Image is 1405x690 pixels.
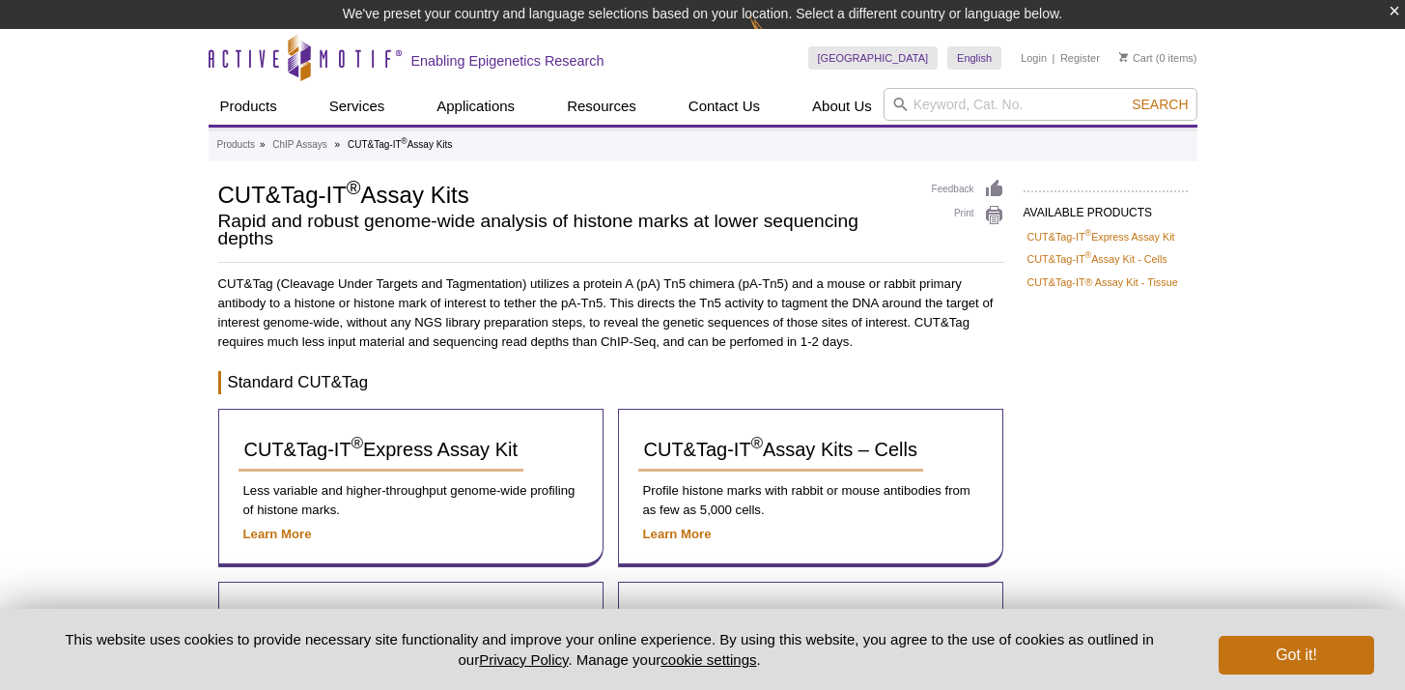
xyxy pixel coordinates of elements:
[1060,51,1100,65] a: Register
[239,429,523,472] a: CUT&Tag-IT®Express Assay Kit
[425,88,526,125] a: Applications
[244,439,518,460] span: CUT&Tag-IT Express Assay Kit
[272,136,327,154] a: ChIP Assays
[1219,636,1373,675] button: Got it!
[1027,273,1178,291] a: CUT&Tag-IT® Assay Kit - Tissue
[209,88,289,125] a: Products
[239,481,583,520] p: Less variable and higher-throughput genome-wide profiling of histone marks.
[808,46,939,70] a: [GEOGRAPHIC_DATA]
[932,179,1004,200] a: Feedback
[32,629,1188,670] p: This website uses cookies to provide necessary site functionality and improve your online experie...
[1085,251,1092,261] sup: ®
[218,371,1004,394] h3: Standard CUT&Tag
[884,88,1197,121] input: Keyword, Cat. No.
[243,527,312,541] a: Learn More
[348,139,452,150] li: CUT&Tag-IT Assay Kits
[1027,228,1175,245] a: CUT&Tag-IT®Express Assay Kit
[1053,46,1055,70] li: |
[638,602,908,645] a: CUT&Tag-IT®Spike-In Control
[479,651,568,668] a: Privacy Policy
[335,139,341,150] li: »
[1024,190,1188,225] h2: AVAILABLE PRODUCTS
[1119,46,1197,70] li: (0 items)
[751,435,763,453] sup: ®
[751,608,763,626] sup: ®
[1027,250,1167,268] a: CUT&Tag-IT®Assay Kit - Cells
[1126,96,1194,113] button: Search
[1119,51,1153,65] a: Cart
[239,602,527,645] a: CUT&Tag-IT®Assay Kit – Tissue
[638,429,923,472] a: CUT&Tag-IT®Assay Kits – Cells
[218,179,913,208] h1: CUT&Tag-IT Assay Kits
[318,88,397,125] a: Services
[677,88,772,125] a: Contact Us
[801,88,884,125] a: About Us
[260,139,266,150] li: »
[217,136,255,154] a: Products
[555,88,648,125] a: Resources
[638,481,983,520] p: Profile histone marks with rabbit or mouse antibodies from as few as 5,000 cells.
[351,435,363,453] sup: ®
[660,651,756,668] button: cookie settings
[1132,97,1188,112] span: Search
[218,213,913,247] h2: Rapid and robust genome-wide analysis of histone marks at lower sequencing depths
[347,177,361,198] sup: ®
[749,14,801,60] img: Change Here
[402,136,407,146] sup: ®
[1085,228,1092,238] sup: ®
[218,274,1004,352] p: CUT&Tag (Cleavage Under Targets and Tagmentation) utilizes a protein A (pA) Tn5 chimera (pA-Tn5) ...
[947,46,1001,70] a: English
[643,527,712,541] a: Learn More
[1119,52,1128,62] img: Your Cart
[644,439,917,460] span: CUT&Tag-IT Assay Kits – Cells
[932,205,1004,226] a: Print
[411,52,604,70] h2: Enabling Epigenetics Research
[351,608,363,626] sup: ®
[1021,51,1047,65] a: Login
